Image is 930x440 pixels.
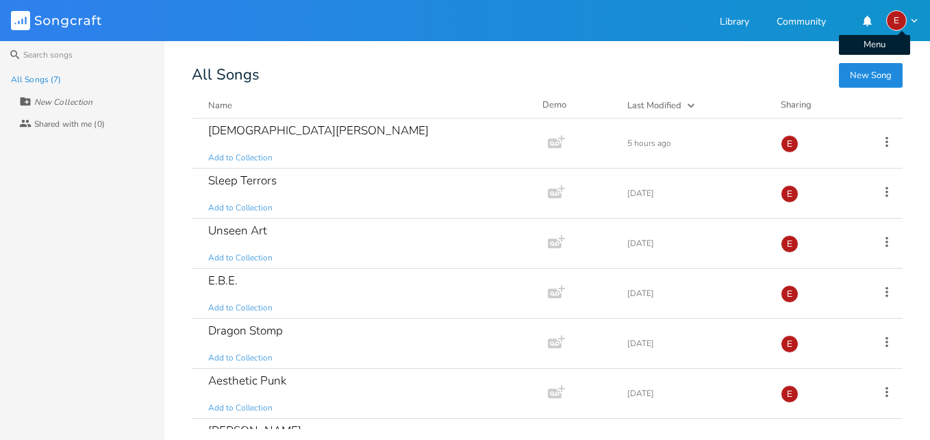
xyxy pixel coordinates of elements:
span: Add to Collection [208,252,273,264]
div: ECMcCready [781,135,799,153]
div: Aesthetic Punk [208,375,286,387]
div: ECMcCready [781,385,799,403]
div: Sleep Terrors [208,175,277,186]
div: [DATE] [627,239,764,247]
div: Sharing [781,99,863,112]
div: ECMcCready [781,185,799,203]
div: ECMcCready [781,335,799,353]
div: [DATE] [627,189,764,197]
div: ECMcCready [781,235,799,253]
div: [PERSON_NAME] [208,425,301,437]
span: Add to Collection [208,352,273,364]
div: [DATE] [627,289,764,297]
div: Unseen Art [208,225,267,236]
div: Dragon Stomp [208,325,283,337]
div: All Songs [192,69,903,82]
div: [DEMOGRAPHIC_DATA][PERSON_NAME] [208,125,429,136]
div: Demo [542,99,611,112]
span: Add to Collection [208,152,273,164]
span: Add to Collection [208,302,273,314]
div: All Songs (7) [11,75,61,84]
div: [DATE] [627,389,764,398]
div: ECMcCready [781,285,799,303]
button: New Song [839,63,903,88]
a: Community [777,17,826,29]
div: Shared with me (0) [34,120,105,128]
span: Add to Collection [208,202,273,214]
div: Name [208,99,232,112]
a: Library [720,17,749,29]
div: E.B.E. [208,275,238,286]
button: EMenu [886,10,919,31]
button: Name [208,99,526,112]
div: Last Modified [627,99,681,112]
span: Add to Collection [208,402,273,414]
div: 5 hours ago [627,139,764,147]
div: ECMcCready [886,10,907,31]
button: Last Modified [627,99,764,112]
div: New Collection [34,98,92,106]
div: [DATE] [627,339,764,347]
